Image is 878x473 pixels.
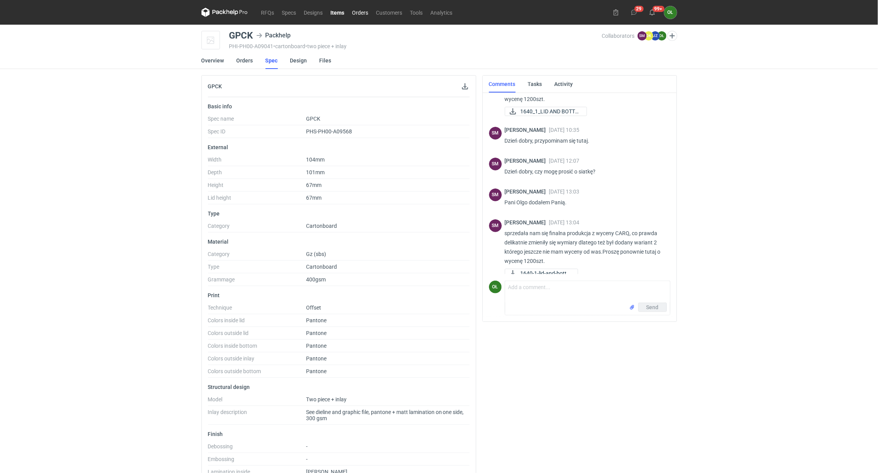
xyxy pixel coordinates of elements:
[306,264,337,270] span: Cartonboard
[505,107,582,116] div: 1640_1_LID AND BOTTOM + INLAY_GC1 300_400_V2 (1).pdf
[266,52,278,69] a: Spec
[306,355,327,362] span: Pantone
[664,6,677,19] figcaption: OŁ
[406,8,427,17] a: Tools
[306,169,325,175] span: 101mm
[348,8,372,17] a: Orders
[306,368,327,374] span: Pantone
[489,281,502,293] div: Olga Łopatowicz
[208,195,306,204] dt: Lid height
[549,219,580,226] span: [DATE] 13:04
[306,396,347,402] span: Two piece + inlay
[528,76,542,93] a: Tasks
[208,128,306,138] dt: Spec ID
[306,128,352,135] span: PHS-PH00-A09568
[208,144,470,150] p: External
[489,219,502,232] figcaption: SM
[208,409,306,425] dt: Inlay description
[521,269,572,278] span: 1640-1-lid-and-botto...
[208,431,470,437] p: Finish
[306,443,308,449] span: -
[489,189,502,201] div: Sebastian Markut
[306,456,308,462] span: -
[549,189,580,195] span: [DATE] 13:03
[237,52,253,69] a: Orders
[306,305,321,311] span: Offset
[646,305,659,310] span: Send
[505,219,549,226] span: [PERSON_NAME]
[257,8,278,17] a: RFQs
[489,76,516,93] a: Comments
[306,116,320,122] span: GPCK
[489,127,502,140] div: Sebastian Markut
[306,182,321,188] span: 67mm
[208,264,306,273] dt: Type
[208,330,306,340] dt: Colors outside lid
[300,8,327,17] a: Designs
[505,229,664,266] p: sprzedała nam się finalna produkcja z wyceny CARQ, co prawda delikatnie zmieniły się wymiary dlat...
[208,368,306,378] dt: Colors outside bottom
[208,210,470,217] p: Type
[278,8,300,17] a: Specs
[657,31,667,40] figcaption: OŁ
[306,276,326,283] span: 400gsm
[505,136,664,145] p: Dzień dobry, przypominam się tutaj.
[208,443,306,453] dt: Debossing
[290,52,307,69] a: Design
[306,157,325,163] span: 104mm
[505,167,664,176] p: Dzień dobry, czy mogę prosić o siatkę?
[208,239,470,245] p: Material
[208,157,306,166] dt: Width
[372,8,406,17] a: Customers
[208,116,306,125] dt: Spec name
[208,384,470,390] p: Structural design
[489,189,502,201] figcaption: SM
[638,31,647,40] figcaption: SM
[208,305,306,314] dt: Technique
[651,31,660,40] figcaption: JZ
[505,269,578,278] div: 1640-1-lid-and-bottom-inlay-gc1-300-400-v2-1.pdf
[208,251,306,261] dt: Category
[555,76,573,93] a: Activity
[460,82,470,91] button: Download specification
[327,8,348,17] a: Items
[208,292,470,298] p: Print
[274,43,306,49] span: • cartonboard
[208,396,306,406] dt: Model
[201,52,224,69] a: Overview
[505,269,578,278] a: 1640-1-lid-and-botto...
[306,251,326,257] span: Gz (sbs)
[229,43,602,49] div: PHI-PH00-A09041
[306,223,337,229] span: Cartonboard
[644,31,653,40] figcaption: DK
[208,317,306,327] dt: Colors inside lid
[306,409,470,421] span: See dieline and graphic file, pantone + matt lamination on one side, 300 gsm
[306,195,321,201] span: 67mm
[427,8,457,17] a: Analytics
[628,6,640,19] button: 29
[549,127,580,133] span: [DATE] 10:35
[505,158,549,164] span: [PERSON_NAME]
[505,127,549,133] span: [PERSON_NAME]
[505,107,587,116] a: 1640_1_LID AND BOTTO...
[646,6,658,19] button: 99+
[208,276,306,286] dt: Grammage
[638,303,667,312] button: Send
[208,182,306,192] dt: Height
[667,31,677,41] button: Edit collaborators
[208,223,306,232] dt: Category
[489,158,502,170] div: Sebastian Markut
[320,52,332,69] a: Files
[664,6,677,19] div: Olga Łopatowicz
[208,103,470,109] p: Basic info
[208,355,306,365] dt: Colors outside inlay
[229,31,253,40] div: GPCK
[505,198,664,207] p: Pani Olgo dodałem Panią.
[549,158,580,164] span: [DATE] 12:07
[306,43,347,49] span: • two piece + inlay
[489,127,502,140] figcaption: SM
[306,343,327,349] span: Pantone
[521,107,580,116] span: 1640_1_LID AND BOTTO...
[201,8,248,17] svg: Packhelp Pro
[489,281,502,293] figcaption: OŁ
